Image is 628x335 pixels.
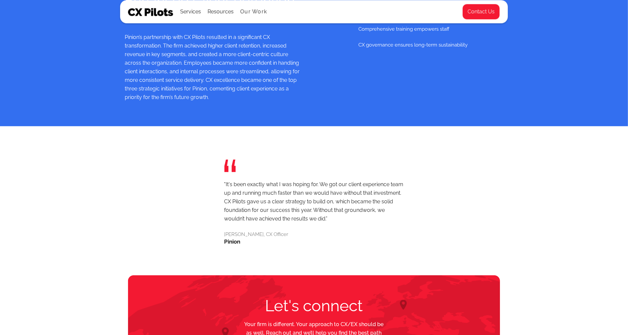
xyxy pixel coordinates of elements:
[462,4,500,20] a: Contact Us
[358,25,493,49] p: Comprehensive training empowers staff CX governance ensures long-term sustainability
[224,180,404,223] p: "It's been exactly what I was hoping for. We got our client experience team up and running much f...
[208,1,234,23] div: Resources
[180,7,201,17] div: Services
[224,231,404,238] div: [PERSON_NAME], CX Officer
[224,238,404,246] div: Pinion
[208,7,234,17] div: Resources
[230,296,398,315] h2: Let's connect
[125,33,305,102] p: Pinion’s partnership with CX Pilots resulted in a significant CX transformation. The firm achieve...
[180,1,201,23] div: Services
[240,9,267,15] a: Our Work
